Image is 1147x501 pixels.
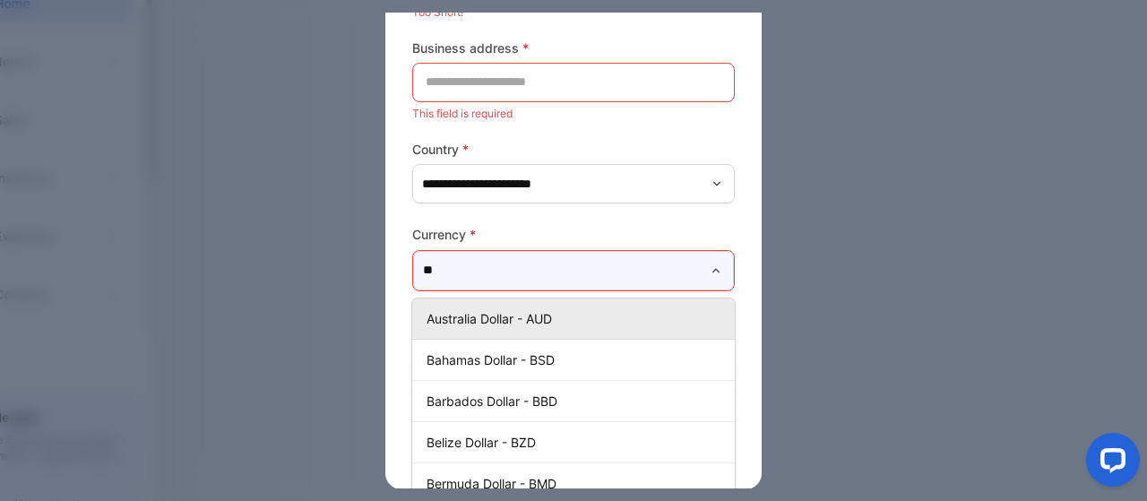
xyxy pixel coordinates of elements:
iframe: LiveChat chat widget [1072,426,1147,501]
p: Australia Dollar - AUD [427,309,728,328]
p: Belize Dollar - BZD [427,433,728,452]
p: This field is required [412,295,735,318]
p: Barbados Dollar - BBD [427,392,728,410]
p: Bermuda Dollar - BMD [427,474,728,493]
label: Currency [412,225,735,244]
label: Business address [412,39,735,57]
label: Country [412,140,735,159]
p: Bahamas Dollar - BSD [427,350,728,369]
p: Too Short! [412,1,568,24]
p: This field is required [412,102,735,125]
